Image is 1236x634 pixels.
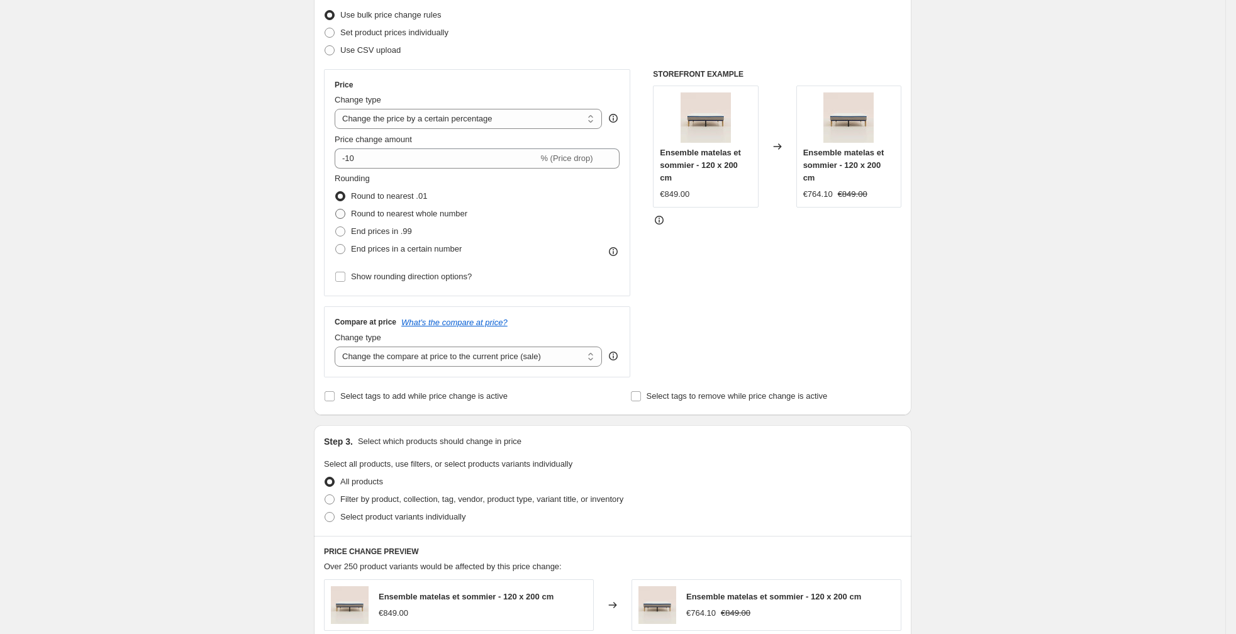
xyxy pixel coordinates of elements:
img: sommier-lattes_packshot_9_f6629635-3308-498d-8451-d2f5f571d41b_80x.jpg [331,586,369,624]
div: €764.10 [803,188,833,201]
span: Price change amount [335,135,412,144]
span: End prices in .99 [351,226,412,236]
span: Select tags to add while price change is active [340,391,508,401]
h2: Step 3. [324,435,353,448]
button: What's the compare at price? [401,318,508,327]
div: €849.00 [379,607,408,620]
span: Round to nearest whole number [351,209,467,218]
strike: €849.00 [721,607,750,620]
h3: Price [335,80,353,90]
input: -15 [335,148,538,169]
span: Ensemble matelas et sommier - 120 x 200 cm [803,148,884,182]
span: Filter by product, collection, tag, vendor, product type, variant title, or inventory [340,494,623,504]
span: Select tags to remove while price change is active [647,391,828,401]
img: sommier-lattes_packshot_9_f6629635-3308-498d-8451-d2f5f571d41b_80x.jpg [638,586,676,624]
p: Select which products should change in price [358,435,521,448]
span: Show rounding direction options? [351,272,472,281]
h3: Compare at price [335,317,396,327]
span: Select product variants individually [340,512,465,521]
span: Rounding [335,174,370,183]
span: Ensemble matelas et sommier - 120 x 200 cm [379,592,554,601]
div: help [607,112,620,125]
span: Ensemble matelas et sommier - 120 x 200 cm [660,148,741,182]
span: Set product prices individually [340,28,448,37]
span: Round to nearest .01 [351,191,427,201]
img: sommier-lattes_packshot_9_f6629635-3308-498d-8451-d2f5f571d41b_80x.jpg [823,92,874,143]
div: help [607,350,620,362]
span: Change type [335,333,381,342]
strike: €849.00 [838,188,867,201]
h6: STOREFRONT EXAMPLE [653,69,901,79]
span: Over 250 product variants would be affected by this price change: [324,562,562,571]
span: Select all products, use filters, or select products variants individually [324,459,572,469]
span: Change type [335,95,381,104]
h6: PRICE CHANGE PREVIEW [324,547,901,557]
span: Use bulk price change rules [340,10,441,19]
span: Ensemble matelas et sommier - 120 x 200 cm [686,592,861,601]
span: All products [340,477,383,486]
img: sommier-lattes_packshot_9_f6629635-3308-498d-8451-d2f5f571d41b_80x.jpg [681,92,731,143]
span: Use CSV upload [340,45,401,55]
span: End prices in a certain number [351,244,462,253]
div: €764.10 [686,607,716,620]
span: % (Price drop) [540,153,593,163]
div: €849.00 [660,188,689,201]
